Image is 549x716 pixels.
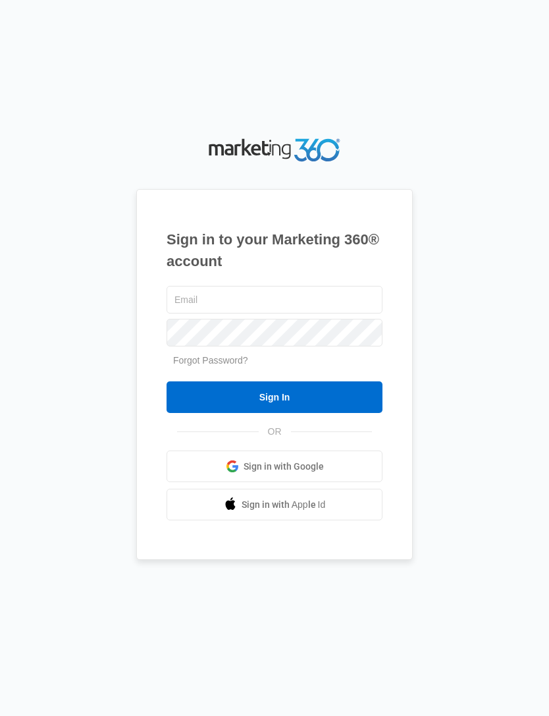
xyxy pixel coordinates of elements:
[244,460,324,474] span: Sign in with Google
[167,489,382,520] a: Sign in with Apple Id
[167,286,382,314] input: Email
[242,498,326,512] span: Sign in with Apple Id
[259,425,291,439] span: OR
[173,355,248,366] a: Forgot Password?
[167,451,382,482] a: Sign in with Google
[167,229,382,272] h1: Sign in to your Marketing 360® account
[167,381,382,413] input: Sign In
